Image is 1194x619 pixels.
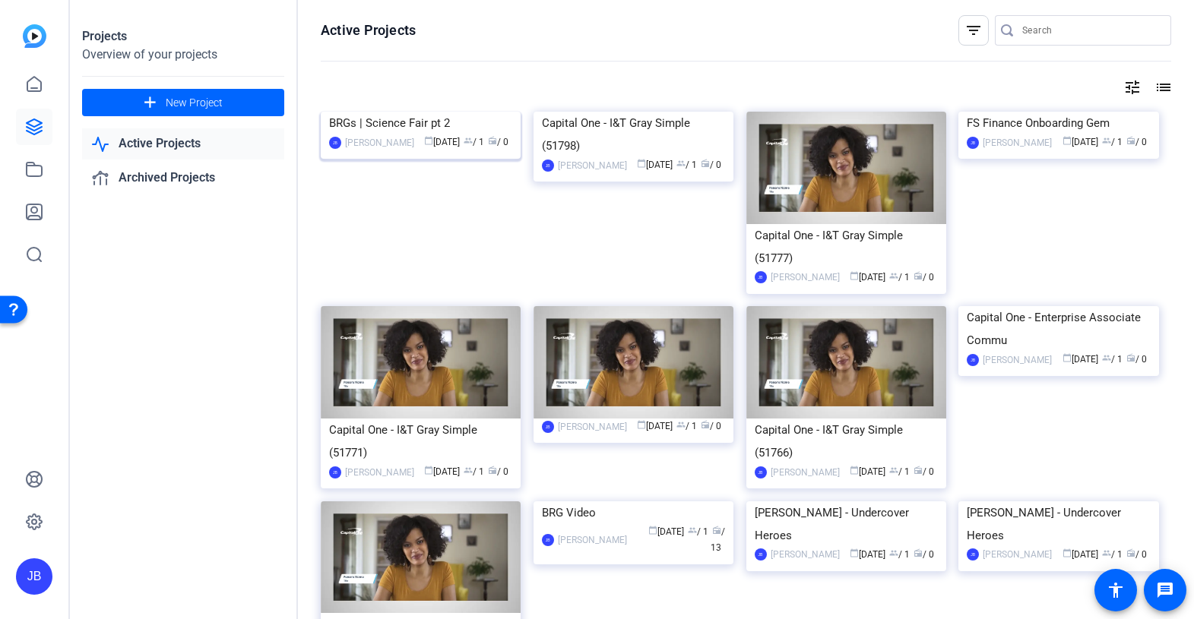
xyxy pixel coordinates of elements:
div: [PERSON_NAME] [558,419,627,434]
span: [DATE] [1063,137,1098,147]
span: group [1102,548,1111,557]
span: [DATE] [637,159,673,170]
span: / 0 [488,466,508,477]
span: [DATE] [1063,549,1098,560]
span: [DATE] [637,421,673,431]
button: New Project [82,89,284,116]
div: [PERSON_NAME] [771,547,840,562]
span: / 0 [914,466,934,477]
input: Search [1022,21,1159,39]
span: group [889,466,898,475]
span: calendar_today [850,548,859,557]
img: blue-gradient.svg [23,24,46,48]
div: [PERSON_NAME] [345,135,414,150]
span: / 1 [889,272,910,283]
div: FS Finance Onboarding Gem [967,112,1150,134]
span: calendar_today [424,136,433,145]
h1: Active Projects [321,21,416,39]
div: BRG Video [542,501,725,524]
div: [PERSON_NAME] [983,547,1052,562]
div: Projects [82,27,284,46]
span: radio [1126,353,1135,362]
span: calendar_today [850,466,859,475]
div: [PERSON_NAME] [771,270,840,285]
div: [PERSON_NAME] [558,158,627,173]
span: / 1 [889,549,910,560]
span: calendar_today [1063,353,1072,362]
span: / 0 [914,272,934,283]
div: [PERSON_NAME] [983,135,1052,150]
span: radio [701,159,710,168]
span: radio [712,526,721,535]
span: group [688,526,697,535]
div: JB [329,137,341,149]
div: JB [755,271,767,283]
span: radio [914,548,923,557]
span: radio [914,466,923,475]
span: radio [1126,136,1135,145]
mat-icon: message [1156,581,1174,599]
div: JB [755,548,767,561]
span: [DATE] [424,137,460,147]
div: Capital One - I&T Gray Simple (51766) [755,418,938,464]
span: group [676,420,686,429]
div: [PERSON_NAME] - Undercover Heroes [755,501,938,547]
span: / 0 [701,159,721,170]
span: / 1 [1102,549,1123,560]
span: radio [488,136,497,145]
div: JB [16,558,52,595]
span: New Project [166,95,223,111]
span: / 0 [1126,549,1147,560]
div: JB [329,466,341,478]
span: calendar_today [1063,136,1072,145]
span: / 13 [711,526,725,553]
span: / 0 [914,549,934,560]
div: [PERSON_NAME] - Undercover Heroes [967,501,1150,547]
span: group [676,159,686,168]
div: JB [755,466,767,478]
span: / 0 [488,137,508,147]
span: [DATE] [648,526,684,537]
div: Capital One - I&T Gray Simple (51771) [329,418,512,464]
div: [PERSON_NAME] [983,352,1052,368]
div: JB [542,159,554,172]
div: [PERSON_NAME] [345,465,414,480]
span: [DATE] [424,466,460,477]
span: group [1102,136,1111,145]
div: Overview of your projects [82,46,284,64]
div: JB [967,548,979,561]
span: / 1 [688,526,708,537]
span: / 0 [701,421,721,431]
div: [PERSON_NAME] [558,532,627,548]
div: [PERSON_NAME] [771,465,840,480]
span: / 0 [1126,137,1147,147]
span: / 1 [1102,137,1123,147]
div: JB [542,421,554,433]
span: / 1 [676,159,697,170]
mat-icon: accessibility [1107,581,1125,599]
span: / 1 [464,137,484,147]
a: Active Projects [82,128,284,159]
div: JB [542,534,554,546]
span: group [1102,353,1111,362]
span: [DATE] [850,272,885,283]
mat-icon: tune [1123,78,1142,96]
span: / 1 [676,421,697,431]
span: calendar_today [1063,548,1072,557]
span: [DATE] [850,466,885,477]
span: [DATE] [1063,354,1098,365]
span: / 1 [889,466,910,477]
span: / 1 [1102,354,1123,365]
span: radio [1126,548,1135,557]
span: radio [488,466,497,475]
div: Capital One - Enterprise Associate Commu [967,306,1150,352]
span: radio [914,271,923,280]
div: JB [967,137,979,149]
span: / 1 [464,466,484,477]
span: group [464,136,473,145]
span: group [464,466,473,475]
span: group [889,548,898,557]
div: BRGs | Science Fair pt 2 [329,112,512,134]
div: JB [967,354,979,366]
span: [DATE] [850,549,885,560]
